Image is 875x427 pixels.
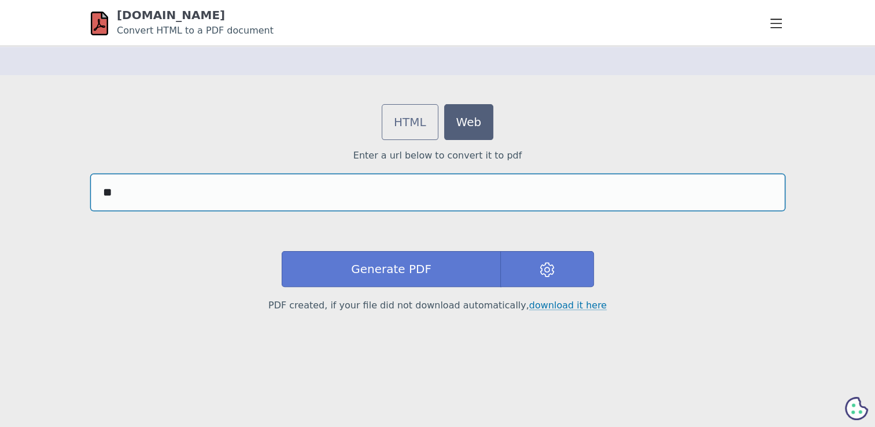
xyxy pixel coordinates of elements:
a: [DOMAIN_NAME] [117,8,225,22]
a: download it here [529,300,607,311]
small: Convert HTML to a PDF document [117,25,274,36]
p: PDF created, if your file did not download automatically, [91,299,785,312]
svg: Cookie Preferences [845,397,868,420]
a: HTML [382,104,438,140]
button: Generate PDF [282,251,501,287]
img: html-pdf.net [91,10,108,36]
p: Enter a url below to convert it to pdf [91,149,785,163]
a: Web [444,104,494,140]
